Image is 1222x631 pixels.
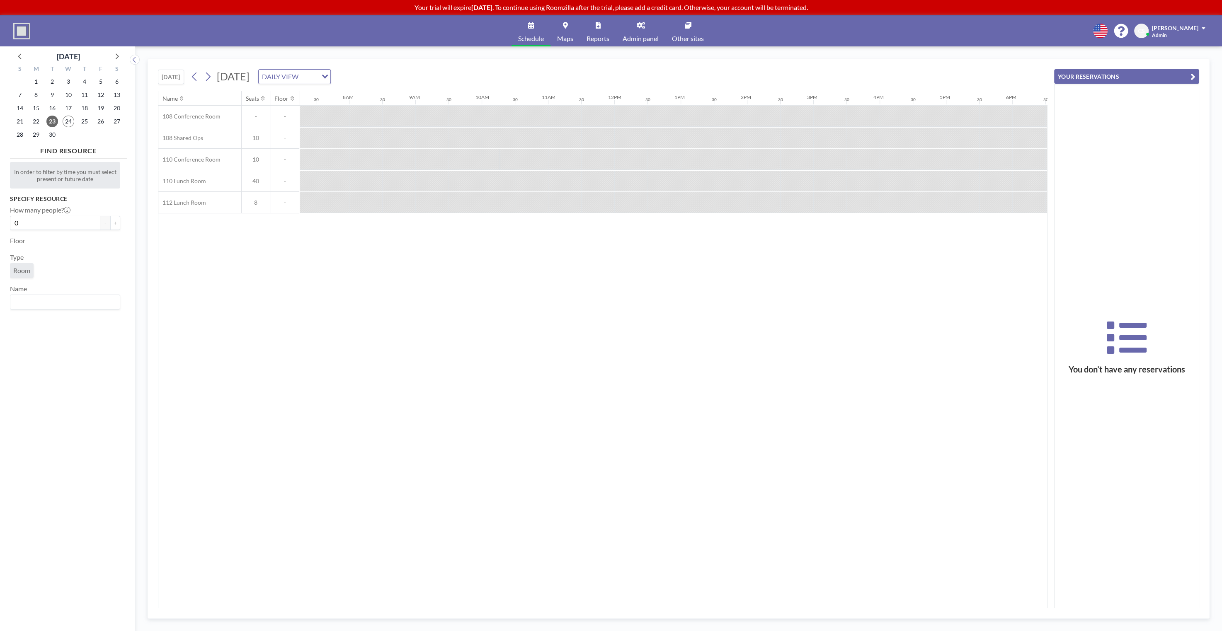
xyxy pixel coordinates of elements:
span: Sunday, September 21, 2025 [14,116,26,127]
h3: You don’t have any reservations [1055,364,1199,375]
span: Schedule [518,35,544,42]
span: Tuesday, September 9, 2025 [46,89,58,101]
span: 108 Shared Ops [158,134,203,142]
span: 110 Conference Room [158,156,221,163]
div: Search for option [259,70,330,84]
div: 30 [1043,97,1048,102]
div: 30 [446,97,451,102]
span: 10 [242,134,270,142]
a: Schedule [512,15,550,46]
span: [PERSON_NAME] [1152,24,1198,31]
a: Reports [580,15,616,46]
button: [DATE] [158,70,184,84]
div: 30 [778,97,783,102]
span: 8 [242,199,270,206]
div: W [61,64,77,75]
div: 11AM [542,94,555,100]
span: Saturday, September 13, 2025 [111,89,123,101]
span: Thursday, September 18, 2025 [79,102,90,114]
div: 5PM [940,94,950,100]
span: CS [1138,27,1145,35]
span: Thursday, September 25, 2025 [79,116,90,127]
span: Thursday, September 11, 2025 [79,89,90,101]
span: Tuesday, September 30, 2025 [46,129,58,140]
label: Floor [10,237,25,245]
div: 30 [579,97,584,102]
div: [DATE] [57,51,80,62]
div: 8AM [343,94,354,100]
label: Type [10,253,24,261]
span: [DATE] [217,70,250,82]
div: S [109,64,125,75]
span: Maps [557,35,573,42]
span: Monday, September 22, 2025 [30,116,42,127]
div: 30 [911,97,916,102]
div: 30 [645,97,650,102]
h3: Specify resource [10,195,120,203]
div: 3PM [807,94,817,100]
span: 108 Conference Room [158,113,221,120]
div: 30 [844,97,849,102]
span: Saturday, September 27, 2025 [111,116,123,127]
div: T [44,64,61,75]
b: [DATE] [471,3,492,11]
span: Tuesday, September 2, 2025 [46,76,58,87]
button: - [100,216,110,230]
span: Thursday, September 4, 2025 [79,76,90,87]
span: Monday, September 8, 2025 [30,89,42,101]
a: Maps [550,15,580,46]
button: YOUR RESERVATIONS [1054,69,1199,84]
span: Sunday, September 14, 2025 [14,102,26,114]
span: Other sites [672,35,704,42]
span: 112 Lunch Room [158,199,206,206]
span: Admin [1152,32,1167,38]
span: Wednesday, September 10, 2025 [63,89,74,101]
label: Name [10,285,27,293]
div: 4PM [873,94,884,100]
span: Room [13,266,30,275]
span: Wednesday, September 17, 2025 [63,102,74,114]
span: Friday, September 12, 2025 [95,89,107,101]
span: - [270,113,299,120]
input: Search for option [11,297,115,307]
a: Other sites [665,15,710,46]
span: Wednesday, September 3, 2025 [63,76,74,87]
div: 6PM [1006,94,1016,100]
div: 9AM [409,94,420,100]
span: Tuesday, September 23, 2025 [46,116,58,127]
span: - [270,156,299,163]
span: Sunday, September 28, 2025 [14,129,26,140]
div: 30 [513,97,518,102]
div: 30 [977,97,982,102]
div: F [92,64,109,75]
div: 2PM [741,94,751,100]
div: Name [162,95,178,102]
span: Monday, September 1, 2025 [30,76,42,87]
div: 1PM [674,94,685,100]
span: Admin panel [623,35,659,42]
span: - [242,113,270,120]
div: Floor [274,95,289,102]
span: - [270,199,299,206]
span: Friday, September 5, 2025 [95,76,107,87]
div: Seats [246,95,259,102]
span: Tuesday, September 16, 2025 [46,102,58,114]
div: Search for option [10,295,120,309]
span: Wednesday, September 24, 2025 [63,116,74,127]
span: Reports [587,35,609,42]
span: 10 [242,156,270,163]
span: Sunday, September 7, 2025 [14,89,26,101]
div: In order to filter by time you must select present or future date [10,162,120,189]
div: M [28,64,44,75]
span: - [270,134,299,142]
div: 10AM [475,94,489,100]
div: 30 [314,97,319,102]
span: Monday, September 29, 2025 [30,129,42,140]
div: 12PM [608,94,621,100]
button: + [110,216,120,230]
span: Saturday, September 6, 2025 [111,76,123,87]
input: Search for option [301,71,317,82]
span: Friday, September 19, 2025 [95,102,107,114]
span: Monday, September 15, 2025 [30,102,42,114]
div: 30 [380,97,385,102]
